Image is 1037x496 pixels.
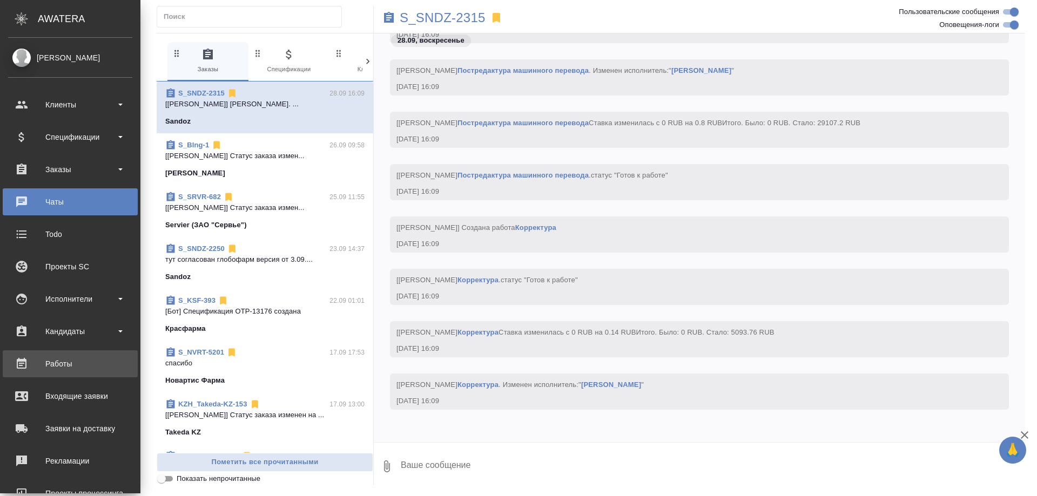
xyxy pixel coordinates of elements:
div: [DATE] 16:09 [396,343,971,354]
p: [[PERSON_NAME]] Статус заказа измен... [165,202,365,213]
div: AWATERA [38,8,140,30]
a: Корректура [457,276,499,284]
a: Входящие заявки [3,383,138,410]
svg: Отписаться [218,295,228,306]
span: Итого. Было: 0 RUB. Стало: 29107.2 RUB [722,119,860,127]
svg: Зажми и перетащи, чтобы поменять порядок вкладок [253,48,263,58]
span: Спецификации [253,48,325,74]
a: S_SNDZ-2315 [178,89,225,97]
svg: Отписаться [250,399,260,410]
a: Корректура [457,381,499,389]
div: Заказы [8,161,132,178]
p: Servier (ЗАО "Сервье") [165,220,247,230]
p: [[PERSON_NAME]] [PERSON_NAME]. ... [165,99,365,110]
div: [DATE] 16:09 [396,81,971,92]
span: 🙏 [1004,439,1022,461]
span: Показать непрочитанные [177,473,260,484]
div: Todo [8,226,132,242]
span: [[PERSON_NAME] . Изменен исполнитель: [396,66,734,74]
p: [[PERSON_NAME]] Статус заказа изменен на ... [165,410,365,420]
span: [[PERSON_NAME] Ставка изменилась с 0 RUB на 0.8 RUB [396,119,860,127]
div: Спецификации [8,129,132,145]
a: Постредактура машинного перевода [457,119,589,127]
p: Sandoz [165,271,191,282]
p: 17.09 17:53 [329,347,365,358]
div: [DATE] 16:09 [396,186,971,197]
a: Корректура [457,328,499,336]
span: Пометить все прочитанными [163,456,367,468]
div: Рекламации [8,453,132,469]
svg: Отписаться [211,140,222,151]
p: Красфарма [165,323,206,334]
a: Рекламации [3,447,138,474]
span: " " [669,66,734,74]
div: Проекты SC [8,259,132,275]
a: S_KSF-393 [178,296,216,304]
p: [[PERSON_NAME]] Статус заказа измен... [165,151,365,161]
div: S_KSF-39322.09 01:01[Бот] Спецификация OTP-13176 созданаКрасфарма [157,289,373,341]
div: Входящие заявки [8,388,132,404]
p: 28.09, воскресенье [398,35,464,46]
p: 17.09 13:00 [329,399,365,410]
p: 23.09 14:37 [329,243,365,254]
a: [PERSON_NAME] [671,66,731,74]
div: [PERSON_NAME] [8,52,132,64]
p: 25.09 11:55 [329,192,365,202]
div: S_SRVR-68225.09 11:55[[PERSON_NAME]] Статус заказа измен...Servier (ЗАО "Сервье") [157,185,373,237]
p: 26.09 09:58 [329,140,365,151]
span: [[PERSON_NAME] . [396,276,578,284]
button: 🙏 [999,437,1026,464]
a: Работы [3,350,138,377]
a: S_SNDZ-2250 [178,244,225,253]
div: [DATE] 16:09 [396,291,971,302]
a: Корректура [515,223,556,232]
svg: Зажми и перетащи, чтобы поменять порядок вкладок [334,48,344,58]
p: Новартис Фарма [165,375,225,386]
p: тут согласован глобофарм версия от 3.09.... [165,254,365,265]
a: KZH_Takeda-KZ-153 [178,400,247,408]
p: 28.09 16:09 [329,88,365,99]
p: 22.09 01:01 [329,295,365,306]
div: Заявки на доставку [8,420,132,437]
a: Заявки на доставку [3,415,138,442]
span: статус "Готов к работе" [501,276,578,284]
span: Оповещения-логи [939,19,999,30]
svg: Отписаться [241,451,252,461]
div: KZH_Takeda-KZ-15317.09 13:00[[PERSON_NAME]] Статус заказа изменен на ...Takeda KZ [157,392,373,444]
a: S_NVRT-5201 [178,348,224,356]
div: S_SNDZ-225023.09 14:37тут согласован глобофарм версия от 3.09....Sandoz [157,237,373,289]
span: [[PERSON_NAME]] Создана работа [396,223,556,232]
div: S_SNDZ-231528.09 16:09[[PERSON_NAME]] [PERSON_NAME]. ...Sandoz [157,81,373,133]
p: [Бот] Спецификация OTP-13176 создана [165,306,365,317]
a: S_SRVR-682 [178,193,221,201]
a: Постредактура машинного перевода [457,171,589,179]
div: Работы [8,356,132,372]
div: [DATE] 16:09 [396,239,971,249]
a: S_BIng-1 [178,141,209,149]
p: 09.09 08:04 [329,451,365,461]
span: " " [578,381,644,389]
svg: Отписаться [227,243,238,254]
button: Пометить все прочитанными [157,453,373,472]
span: Заказы [172,48,244,74]
span: Клиенты [334,48,406,74]
a: medqa_AwA-1829 [178,452,239,460]
a: Todo [3,221,138,248]
div: Кандидаты [8,323,132,339]
span: [[PERSON_NAME] . [396,171,668,179]
a: Постредактура машинного перевода [457,66,589,74]
p: спасибо [165,358,365,369]
span: [[PERSON_NAME] Ставка изменилась с 0 RUB на 0.14 RUB [396,328,775,336]
input: Поиск [164,9,341,24]
svg: Отписаться [226,347,237,358]
p: Sandoz [165,116,191,127]
a: S_SNDZ-2315 [400,12,486,23]
div: Клиенты [8,97,132,113]
span: [[PERSON_NAME] . Изменен исполнитель: [396,381,644,389]
div: [DATE] 16:09 [396,134,971,145]
div: S_BIng-126.09 09:58[[PERSON_NAME]] Статус заказа измен...[PERSON_NAME] [157,133,373,185]
p: Takeda KZ [165,427,201,438]
div: medqa_AwA-182909.09 08:04[[PERSON_NAME]] Работа LQA общее. ста...AWATERA [157,444,373,496]
div: S_NVRT-520117.09 17:53спасибоНовартис Фарма [157,341,373,392]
